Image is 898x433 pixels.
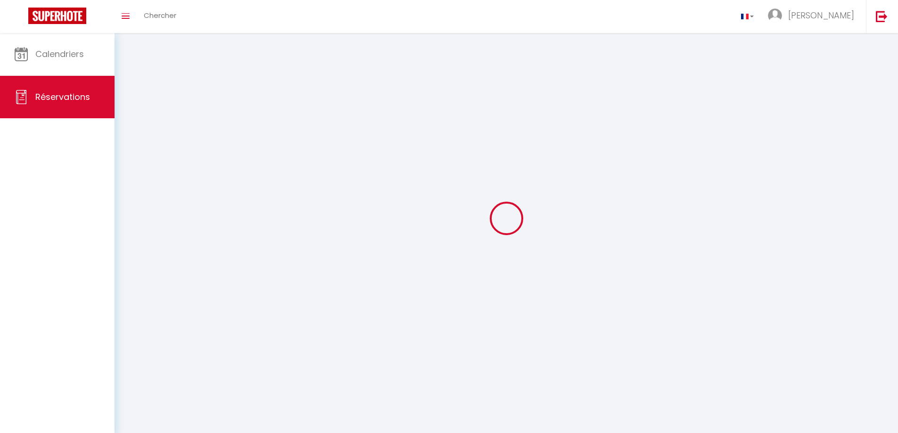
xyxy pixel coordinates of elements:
img: ... [768,8,782,23]
img: Super Booking [28,8,86,24]
span: Chercher [144,10,176,20]
img: logout [876,10,888,22]
span: Calendriers [35,48,84,60]
span: [PERSON_NAME] [788,9,854,21]
span: Réservations [35,91,90,103]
